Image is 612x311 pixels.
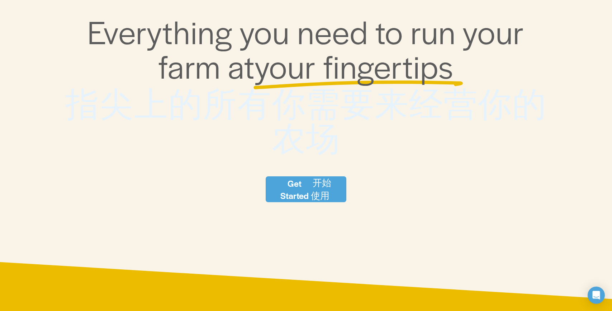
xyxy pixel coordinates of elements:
span: your fingertips [255,43,454,88]
font: 指尖上的所有你需要来经营你的农场 [65,80,546,160]
span: Everything you need to run your farm at [87,9,532,88]
a: Get Started 开始使用 [266,176,346,202]
div: Open Intercom Messenger [588,287,605,304]
font: 开始使用 [311,176,331,201]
